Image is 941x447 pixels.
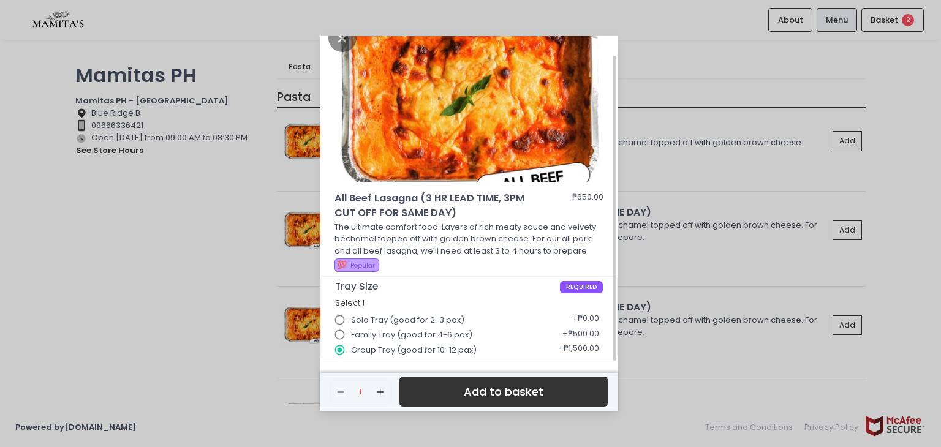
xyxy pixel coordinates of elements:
[568,309,603,332] div: + ₱0.00
[572,191,603,221] div: ₱650.00
[350,261,375,270] span: Popular
[335,281,560,292] span: Tray Size
[334,191,537,221] span: All Beef Lasagna (3 HR LEAD TIME, 3PM CUT OFF FOR SAME DAY)
[351,314,464,326] span: Solo Tray (good for 2-3 pax)
[320,15,618,182] img: All Beef Lasagna (3 HR LEAD TIME, 3PM CUT OFF FOR SAME DAY)
[334,221,604,257] p: The ultimate comfort food. Layers of rich meaty sauce and velvety béchamel topped off with golden...
[558,323,603,347] div: + ₱500.00
[351,329,472,341] span: Family Tray (good for 4-6 pax)
[554,339,603,362] div: + ₱1,500.00
[337,259,347,271] span: 💯
[399,377,608,407] button: Add to basket
[560,281,603,293] span: REQUIRED
[351,344,477,356] span: Group Tray (good for 10-12 pax)
[328,31,357,43] button: Close
[335,298,365,308] span: Select 1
